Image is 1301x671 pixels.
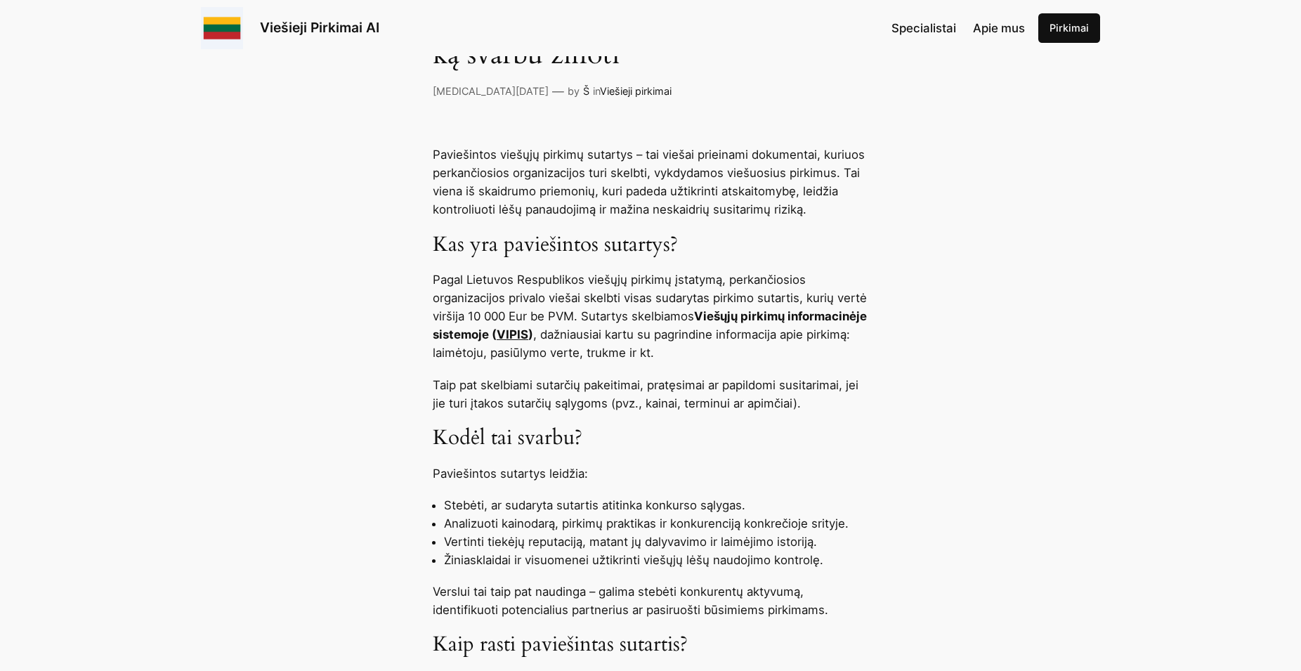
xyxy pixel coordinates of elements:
[497,327,528,341] a: VIPIS
[201,7,243,49] img: Viešieji pirkimai logo
[433,376,868,412] p: Taip pat skelbiami sutarčių pakeitimai, pratęsimai ar papildomi susitarimai, jei jie turi įtakos ...
[433,464,868,483] p: Paviešintos sutartys leidžia:
[433,6,868,71] h1: Paviešintos viešųjų pirkimų sutartys: ką svarbu žinoti
[444,496,868,514] li: Stebėti, ar sudaryta sutartis atitinka konkurso sąlygas.
[1038,13,1100,43] a: Pirkimai
[433,85,549,97] a: [MEDICAL_DATA][DATE]
[891,19,956,37] a: Specialistai
[891,19,1025,37] nav: Navigation
[444,533,868,551] li: Vertinti tiekėjų reputaciją, matant jų dalyvavimo ir laimėjimo istoriją.
[568,84,580,99] p: by
[433,271,868,362] p: Pagal Lietuvos Respublikos viešųjų pirkimų įstatymą, perkančiosios organizacijos privalo viešai s...
[973,21,1025,35] span: Apie mus
[260,19,379,36] a: Viešieji Pirkimai AI
[891,21,956,35] span: Specialistai
[973,19,1025,37] a: Apie mus
[444,514,868,533] li: Analizuoti kainodarą, pirkimų praktikas ir konkurenciją konkrečioje srityje.
[433,145,868,219] p: Paviešintos viešųjų pirkimų sutartys – tai viešai prieinami dokumentai, kuriuos perkančiosios org...
[600,85,672,97] a: Viešieji pirkimai
[433,582,868,619] p: Verslui tai taip pat naudinga – galima stebėti konkurentų aktyvumą, identifikuoti potencialius pa...
[444,551,868,569] li: Žiniasklaidai ir visuomenei užtikrinti viešųjų lėšų naudojimo kontrolę.
[433,233,868,258] h3: Kas yra paviešintos sutartys?
[593,85,600,97] span: in
[433,426,868,451] h3: Kodėl tai svarbu?
[433,632,868,658] h3: Kaip rasti paviešintas sutartis?
[552,82,564,100] p: —
[583,85,589,97] a: Š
